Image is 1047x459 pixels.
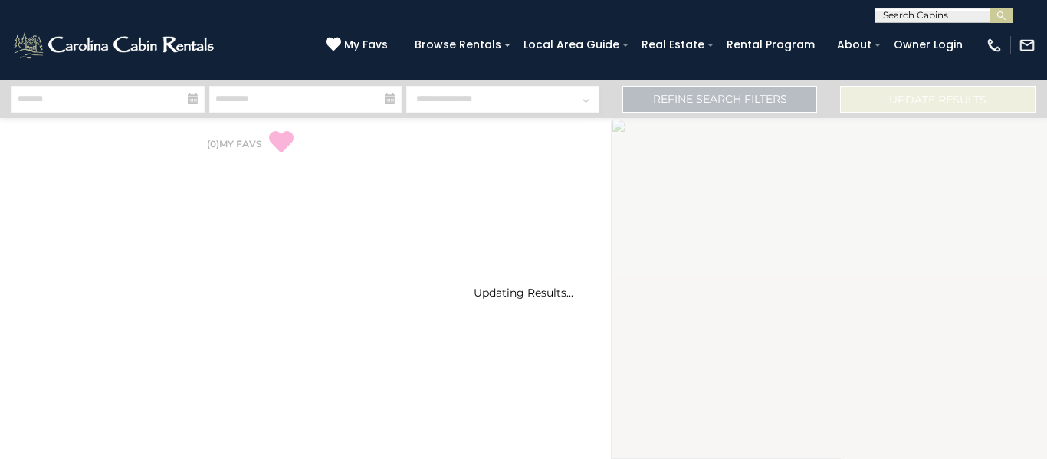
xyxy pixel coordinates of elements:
[886,33,970,57] a: Owner Login
[11,30,218,61] img: White-1-2.png
[516,33,627,57] a: Local Area Guide
[344,37,388,53] span: My Favs
[1019,37,1036,54] img: mail-regular-white.png
[719,33,822,57] a: Rental Program
[326,37,392,54] a: My Favs
[407,33,509,57] a: Browse Rentals
[634,33,712,57] a: Real Estate
[986,37,1003,54] img: phone-regular-white.png
[829,33,879,57] a: About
